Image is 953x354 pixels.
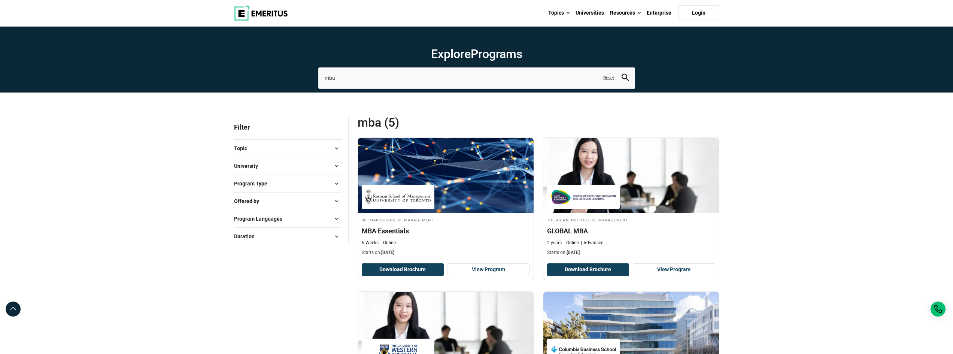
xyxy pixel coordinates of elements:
[362,249,530,256] p: Starts on:
[234,178,342,189] button: Program Type
[551,188,616,205] img: The Asian Institute of Management
[543,138,719,260] a: Business Management Course by The Asian Institute of Management - September 30, 2025 The Asian In...
[633,263,715,276] a: View Program
[318,46,635,61] h1: Explore
[362,217,530,223] h4: Rotman School of Management
[234,232,261,240] span: Duration
[234,115,342,139] p: Filter
[547,217,715,223] h4: The Asian Institute of Management
[234,143,342,154] button: Topic
[471,47,522,61] span: Programs
[622,76,629,83] a: search
[564,240,579,246] p: Online
[678,5,719,21] a: Login
[234,179,273,188] span: Program Type
[234,213,342,224] button: Program Languages
[362,240,379,246] p: 6 Weeks
[365,188,431,205] img: Rotman School of Management
[234,231,342,242] button: Duration
[234,160,342,172] button: University
[622,74,629,82] button: search
[234,196,342,207] button: Offered by
[603,75,614,81] a: Reset search
[380,240,396,246] p: Online
[547,249,715,256] p: Starts on:
[358,115,538,130] span: mba (5)
[318,67,635,88] input: search-page
[581,240,604,246] p: Advanced
[543,138,719,213] img: GLOBAL MBA | Online Business Management Course
[234,162,264,170] span: University
[358,138,534,213] img: MBA Essentials | Online Business Management Course
[234,215,288,223] span: Program Languages
[234,197,265,205] span: Offered by
[362,226,530,236] h4: MBA Essentials
[234,144,253,152] span: Topic
[567,250,580,255] span: [DATE]
[547,263,629,276] button: Download Brochure
[358,138,534,260] a: Business Management Course by Rotman School of Management - November 13, 2025 Rotman School of Ma...
[362,263,444,276] button: Download Brochure
[547,226,715,236] h4: GLOBAL MBA
[381,250,394,255] span: [DATE]
[447,263,530,276] a: View Program
[547,240,562,246] p: 2 years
